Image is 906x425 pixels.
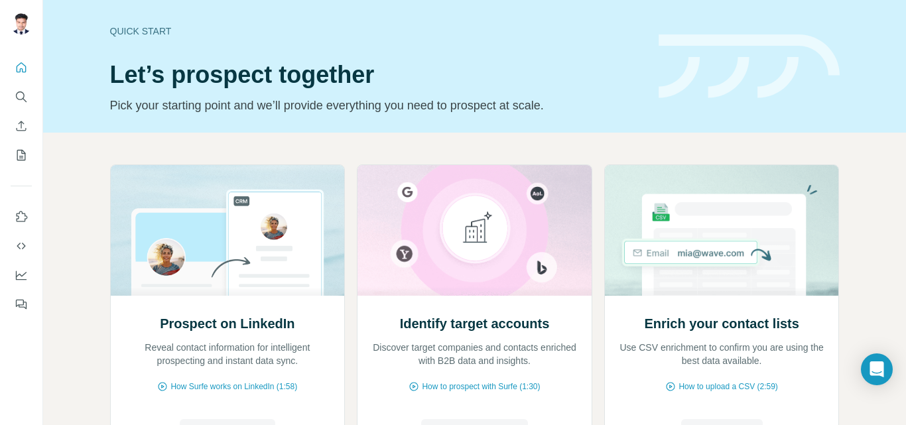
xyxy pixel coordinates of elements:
button: Dashboard [11,263,32,287]
h2: Prospect on LinkedIn [160,314,294,333]
h2: Identify target accounts [400,314,550,333]
p: Discover target companies and contacts enriched with B2B data and insights. [371,341,578,367]
span: How to prospect with Surfe (1:30) [422,381,540,393]
img: Identify target accounts [357,165,592,296]
h1: Let’s prospect together [110,62,643,88]
button: My lists [11,143,32,167]
span: How to upload a CSV (2:59) [679,381,777,393]
span: How Surfe works on LinkedIn (1:58) [170,381,297,393]
img: Prospect on LinkedIn [110,165,346,296]
img: Enrich your contact lists [604,165,840,296]
button: Feedback [11,292,32,316]
h2: Enrich your contact lists [644,314,799,333]
button: Use Surfe API [11,234,32,258]
button: Quick start [11,56,32,80]
img: Avatar [11,13,32,34]
div: Quick start [110,25,643,38]
p: Pick your starting point and we’ll provide everything you need to prospect at scale. [110,96,643,115]
p: Reveal contact information for intelligent prospecting and instant data sync. [124,341,332,367]
button: Enrich CSV [11,114,32,138]
button: Use Surfe on LinkedIn [11,205,32,229]
button: Search [11,85,32,109]
p: Use CSV enrichment to confirm you are using the best data available. [618,341,826,367]
div: Open Intercom Messenger [861,353,893,385]
img: banner [659,34,840,99]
